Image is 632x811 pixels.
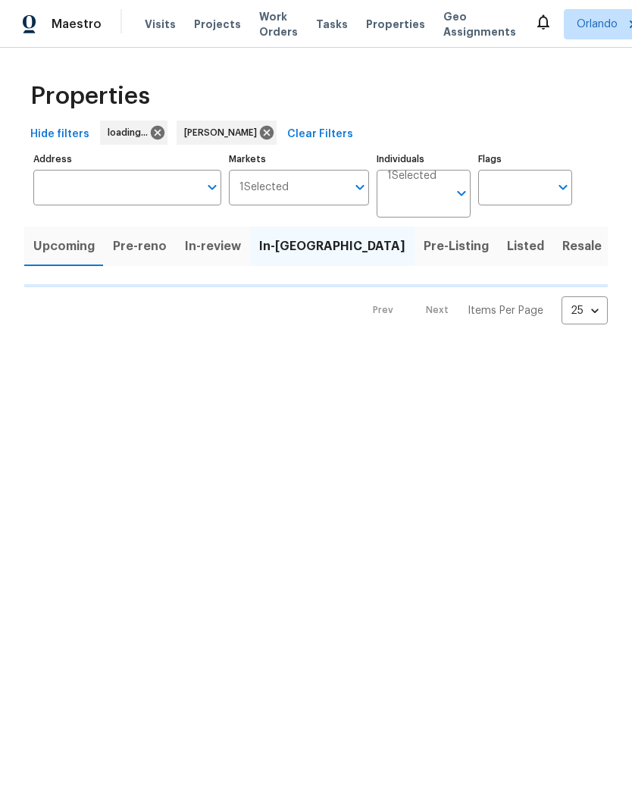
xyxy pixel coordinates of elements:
span: Visits [145,17,176,32]
nav: Pagination Navigation [358,296,608,324]
span: 1 Selected [239,181,289,194]
span: Projects [194,17,241,32]
span: Pre-reno [113,236,167,257]
span: Properties [30,89,150,104]
button: Open [451,183,472,204]
span: In-[GEOGRAPHIC_DATA] [259,236,405,257]
span: 1 Selected [387,170,436,183]
button: Clear Filters [281,121,359,149]
span: Upcoming [33,236,95,257]
p: Items Per Page [468,303,543,318]
div: [PERSON_NAME] [177,121,277,145]
span: Orlando [577,17,618,32]
button: Open [552,177,574,198]
span: Tasks [316,19,348,30]
span: Resale [562,236,602,257]
button: Open [202,177,223,198]
button: Hide filters [24,121,95,149]
span: [PERSON_NAME] [184,125,263,140]
div: 25 [562,291,608,330]
label: Individuals [377,155,471,164]
span: Work Orders [259,9,298,39]
div: loading... [100,121,167,145]
span: loading... [108,125,154,140]
span: Clear Filters [287,125,353,144]
button: Open [349,177,371,198]
span: Hide filters [30,125,89,144]
span: Maestro [52,17,102,32]
label: Flags [478,155,572,164]
label: Markets [229,155,370,164]
span: In-review [185,236,241,257]
span: Properties [366,17,425,32]
span: Listed [507,236,544,257]
span: Geo Assignments [443,9,516,39]
label: Address [33,155,221,164]
span: Pre-Listing [424,236,489,257]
